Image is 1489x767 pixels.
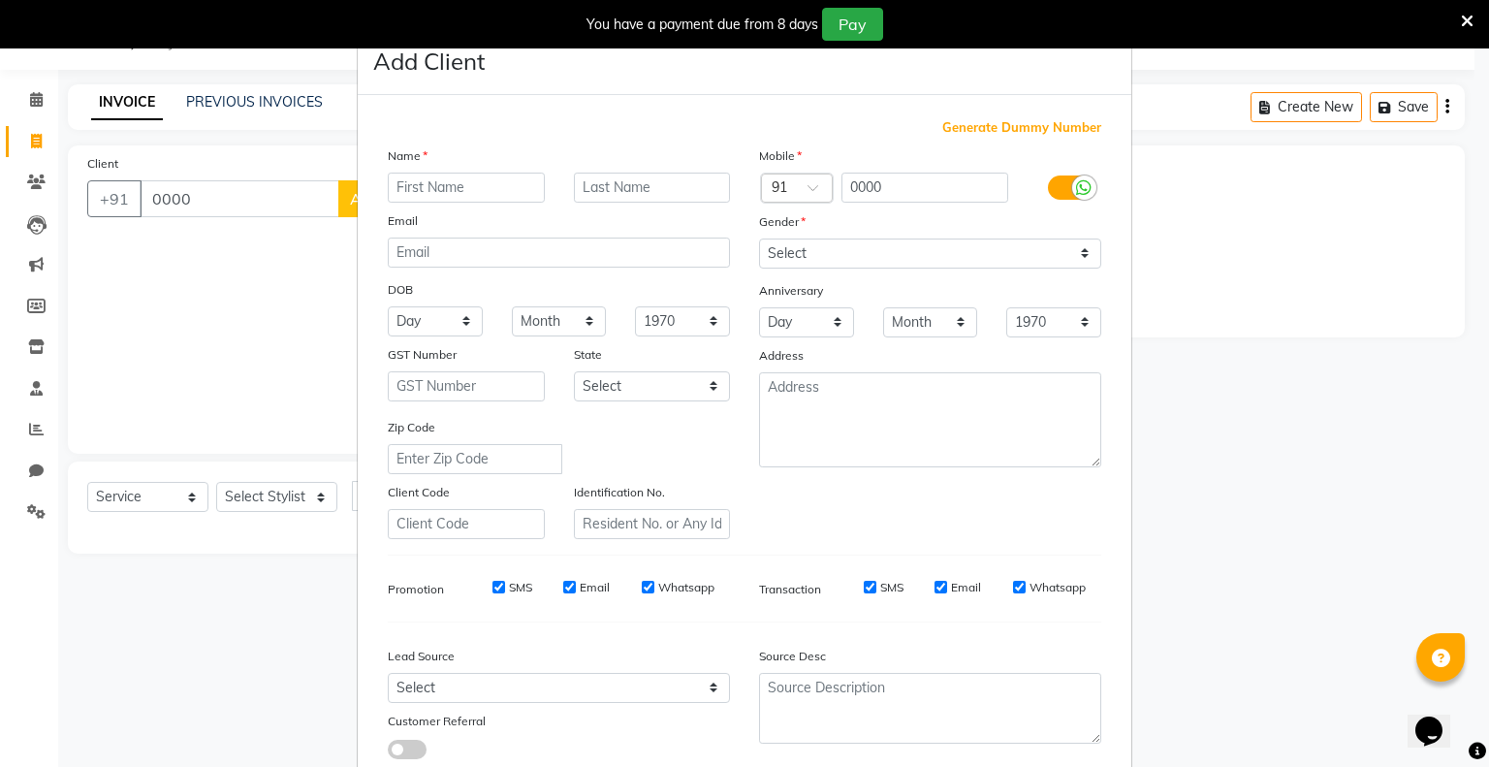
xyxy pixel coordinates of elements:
label: Email [580,579,610,596]
h4: Add Client [373,44,485,79]
input: Resident No. or Any Id [574,509,731,539]
label: Promotion [388,581,444,598]
input: First Name [388,173,545,203]
input: Email [388,238,730,268]
label: GST Number [388,346,457,364]
label: Email [388,212,418,230]
label: Source Desc [759,648,826,665]
label: Name [388,147,428,165]
label: Email [951,579,981,596]
label: State [574,346,602,364]
span: Generate Dummy Number [942,118,1101,138]
label: Lead Source [388,648,455,665]
label: Transaction [759,581,821,598]
input: Mobile [841,173,1009,203]
input: GST Number [388,371,545,401]
input: Enter Zip Code [388,444,562,474]
label: Customer Referral [388,713,486,730]
label: Zip Code [388,419,435,436]
input: Client Code [388,509,545,539]
label: Gender [759,213,806,231]
div: You have a payment due from 8 days [586,15,818,35]
label: Whatsapp [658,579,714,596]
label: Mobile [759,147,802,165]
label: Address [759,347,804,365]
label: Whatsapp [1030,579,1086,596]
label: Anniversary [759,282,823,300]
label: DOB [388,281,413,299]
label: SMS [509,579,532,596]
label: Identification No. [574,484,665,501]
label: Client Code [388,484,450,501]
label: SMS [880,579,903,596]
input: Last Name [574,173,731,203]
button: Pay [822,8,883,41]
iframe: chat widget [1408,689,1470,748]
